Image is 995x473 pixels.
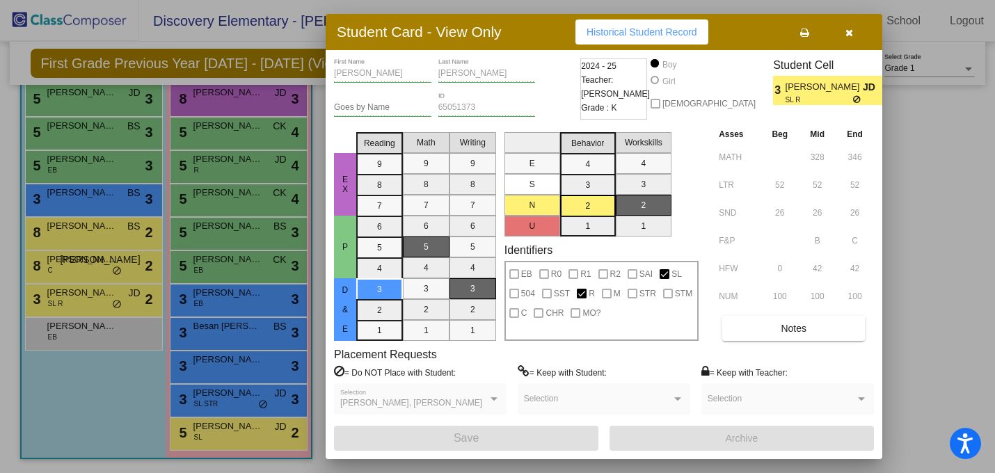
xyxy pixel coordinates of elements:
[337,23,502,40] h3: Student Card - View Only
[575,19,708,45] button: Historical Student Record
[546,305,564,321] span: CHR
[662,58,677,71] div: Boy
[581,59,616,73] span: 2024 - 25
[339,285,351,334] span: D & E
[334,103,431,113] input: goes by name
[639,266,653,282] span: SAI
[719,147,757,168] input: assessment
[882,82,894,99] span: 2
[836,127,874,142] th: End
[786,80,863,95] span: [PERSON_NAME]
[521,266,532,282] span: EB
[719,230,757,251] input: assessment
[521,305,527,321] span: C
[675,285,692,302] span: STM
[334,348,437,361] label: Placement Requests
[339,175,351,194] span: EX
[863,80,882,95] span: JD
[339,242,351,252] span: P
[761,127,799,142] th: Beg
[773,58,894,72] h3: Student Cell
[334,365,456,379] label: = Do NOT Place with Student:
[587,26,697,38] span: Historical Student Record
[719,202,757,223] input: assessment
[454,432,479,444] span: Save
[521,285,535,302] span: 504
[582,305,600,321] span: MO?
[438,103,536,113] input: Enter ID
[781,323,806,334] span: Notes
[610,426,874,451] button: Archive
[726,433,758,444] span: Archive
[589,285,595,302] span: R
[662,75,676,88] div: Girl
[719,258,757,279] input: assessment
[581,73,650,101] span: Teacher: [PERSON_NAME]
[551,266,562,282] span: R0
[504,243,552,257] label: Identifiers
[639,285,656,302] span: STR
[719,175,757,195] input: assessment
[799,127,836,142] th: Mid
[715,127,761,142] th: Asses
[340,398,482,408] span: [PERSON_NAME], [PERSON_NAME]
[580,266,591,282] span: R1
[610,266,621,282] span: R2
[518,365,607,379] label: = Keep with Student:
[614,285,621,302] span: M
[719,286,757,307] input: assessment
[786,95,853,105] span: SL R
[662,95,756,112] span: [DEMOGRAPHIC_DATA]
[701,365,788,379] label: = Keep with Teacher:
[773,82,785,99] span: 3
[554,285,570,302] span: SST
[671,266,682,282] span: SL
[334,426,598,451] button: Save
[722,316,865,341] button: Notes
[581,101,616,115] span: Grade : K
